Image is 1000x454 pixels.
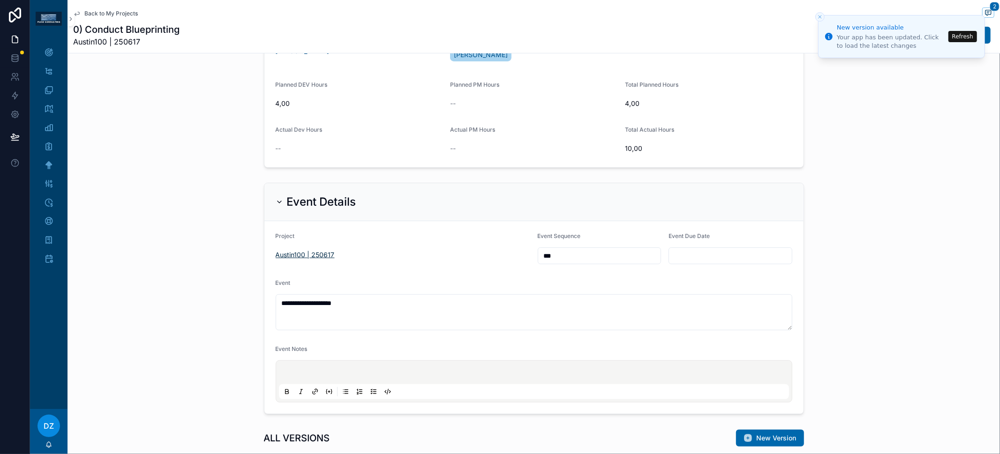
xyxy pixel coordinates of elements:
span: 10,00 [625,144,792,153]
a: Back to My Projects [73,10,138,17]
span: -- [450,99,456,108]
button: Close toast [815,12,825,22]
span: 4,00 [625,99,792,108]
span: -- [450,144,456,153]
span: Event Sequence [538,232,581,239]
span: -- [276,144,281,153]
span: Back to My Projects [84,10,138,17]
span: DZ [44,420,54,432]
span: Project [276,232,295,239]
span: Actual PM Hours [450,126,495,133]
span: Event Due Date [669,232,710,239]
img: App logo [36,12,62,26]
h2: Event Details [287,194,356,209]
span: Event Notes [276,345,308,352]
div: New version available [837,23,946,32]
span: Total Planned Hours [625,81,678,88]
button: 2 [982,7,994,19]
h1: ALL VERSIONS [264,432,330,445]
div: scrollable content [30,37,68,279]
span: Planned DEV Hours [276,81,328,88]
button: Refresh [948,31,977,42]
span: New Version [757,433,797,443]
span: Actual Dev Hours [276,126,323,133]
span: 2 [990,2,1000,11]
a: [PERSON_NAME] [450,48,511,61]
h1: 0) Conduct Blueprinting [73,23,180,36]
div: Your app has been updated. Click to load the latest changes [837,33,946,50]
span: Planned PM Hours [450,81,499,88]
span: Total Actual Hours [625,126,674,133]
span: 4,00 [276,99,443,108]
span: Event [276,279,291,286]
span: Austin100 | 250617 [73,36,180,47]
button: New Version [736,430,804,447]
span: [PERSON_NAME] [454,50,508,60]
a: Austin100 | 250617 [276,250,335,260]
